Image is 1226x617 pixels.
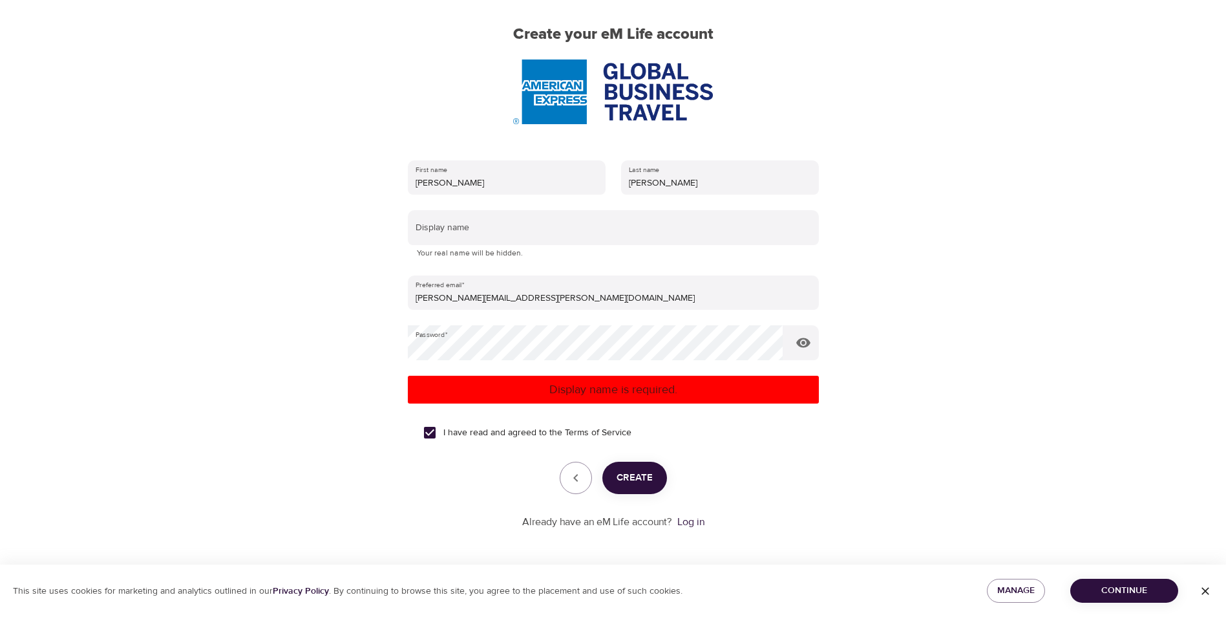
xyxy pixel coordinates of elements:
[443,426,631,440] span: I have read and agreed to the
[413,381,814,398] p: Display name is required.
[1070,579,1178,603] button: Continue
[602,462,667,494] button: Create
[997,583,1035,599] span: Manage
[522,515,672,530] p: Already have an eM Life account?
[565,426,631,440] a: Terms of Service
[1081,583,1168,599] span: Continue
[387,25,840,44] h2: Create your eM Life account
[677,515,704,528] a: Log in
[273,585,329,597] a: Privacy Policy
[617,470,653,486] span: Create
[987,579,1045,603] button: Manage
[417,247,810,260] p: Your real name will be hidden.
[513,60,712,124] img: AmEx%20GBT%20logo.png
